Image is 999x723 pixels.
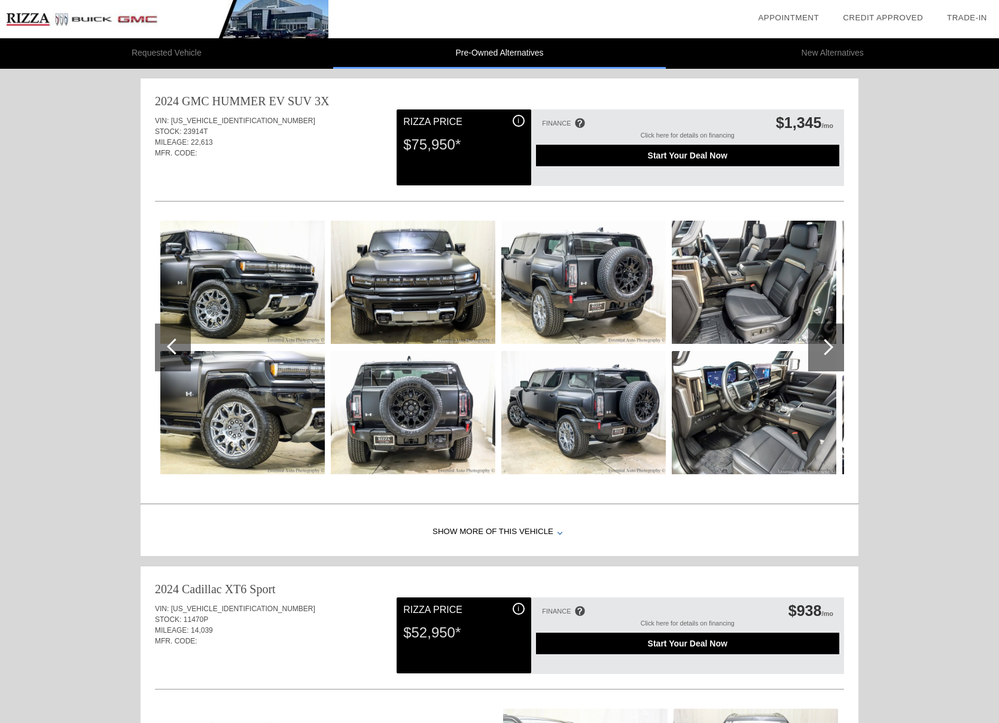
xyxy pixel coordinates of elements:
[155,626,189,634] span: MILEAGE:
[331,221,495,344] img: 0bc0bcad32fec0e4b669ecef136002a8.jpg
[171,117,315,125] span: [US_VEHICLE_IDENTIFICATION_NUMBER]
[542,120,571,127] div: FINANCE
[551,639,824,648] span: Start Your Deal Now
[155,138,189,147] span: MILEAGE:
[501,351,666,474] img: 318df09fad99ad8d8613c8bad74c06a2.jpg
[403,603,524,617] div: Rizza Price
[155,605,169,613] span: VIN:
[672,221,836,344] img: 011087383b85385a825b528dcf4e10d6.jpg
[403,617,524,648] div: $52,950*
[155,127,181,136] span: STOCK:
[171,605,315,613] span: [US_VEHICLE_IDENTIFICATION_NUMBER]
[160,221,325,344] img: 5acade2e0eef7e0b82f932fc9b299d6b.jpg
[536,620,839,633] div: Click here for details on financing
[551,151,824,160] span: Start Your Deal Now
[191,138,213,147] span: 22,613
[184,127,208,136] span: 23914T
[155,581,246,597] div: 2024 Cadillac XT6
[191,626,213,634] span: 14,039
[155,117,169,125] span: VIN:
[155,654,844,673] div: Quoted on [DATE] 4:26:26 PM
[513,115,525,127] div: i
[788,602,822,619] span: $938
[184,615,208,624] span: 11470P
[141,508,858,556] div: Show More of this Vehicle
[155,93,312,109] div: 2024 GMC HUMMER EV SUV
[249,581,275,597] div: Sport
[776,114,833,132] div: /mo
[672,351,836,474] img: 9e2adde27b62f93b54f525b11d15e0e6.jpg
[536,132,839,145] div: Click here for details on financing
[331,351,495,474] img: 52979acec5c1af4208300598fc4552ab.jpg
[155,149,197,157] span: MFR. CODE:
[155,615,181,624] span: STOCK:
[513,603,525,615] div: i
[666,38,999,69] li: New Alternatives
[776,114,821,131] span: $1,345
[160,351,325,474] img: 571a7828e65b0bcdd6ad56938cdf6550.jpg
[843,13,923,22] a: Credit Approved
[403,115,524,129] div: Rizza Price
[315,93,329,109] div: 3X
[155,637,197,645] span: MFR. CODE:
[333,38,666,69] li: Pre-Owned Alternatives
[758,13,819,22] a: Appointment
[788,602,833,620] div: /mo
[542,608,571,615] div: FINANCE
[403,129,524,160] div: $75,950*
[155,166,844,185] div: Quoted on [DATE] 4:26:26 PM
[501,221,666,344] img: 8ace2503beca487592eba3002fa41266.jpg
[947,13,987,22] a: Trade-In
